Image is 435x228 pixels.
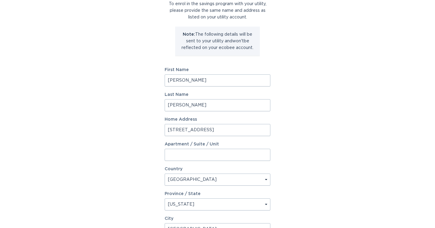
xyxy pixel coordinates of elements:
label: Apartment / Suite / Unit [165,142,270,146]
label: First Name [165,68,270,72]
div: To enrol in the savings program with your utility, please provide the same name and address as li... [165,1,270,21]
label: Last Name [165,93,270,97]
p: The following details will be sent to your utility and won't be reflected on your ecobee account. [180,31,255,51]
label: Home Address [165,117,270,122]
label: Country [165,167,182,171]
label: City [165,217,270,221]
strong: Note: [183,32,195,37]
label: Province / State [165,192,201,196]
